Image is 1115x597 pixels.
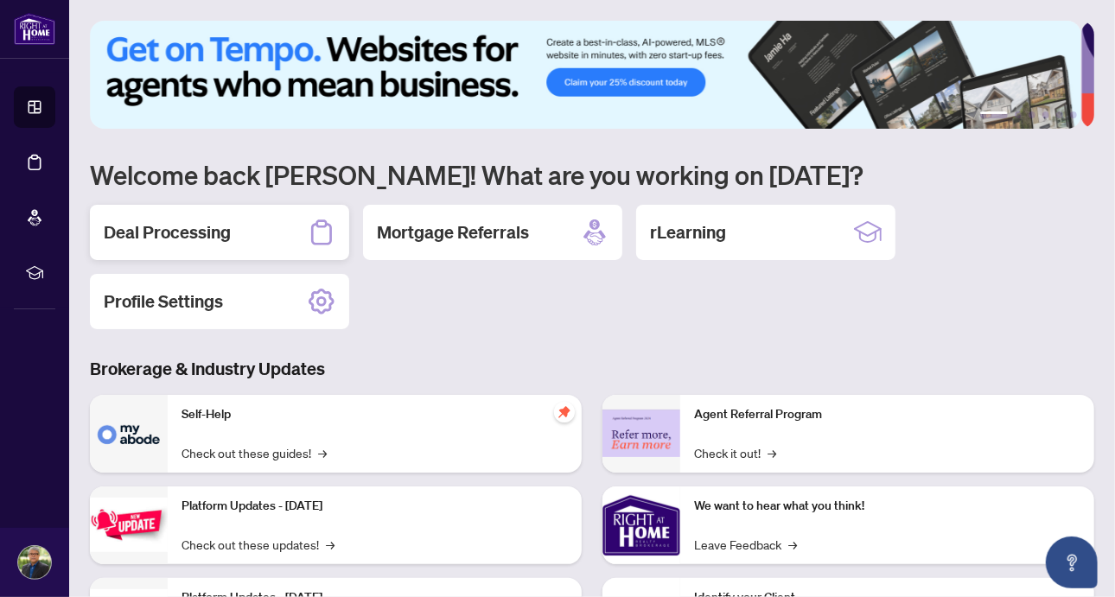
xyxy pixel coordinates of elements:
[1070,111,1077,118] button: 6
[602,410,680,457] img: Agent Referral Program
[1056,111,1063,118] button: 5
[1029,111,1035,118] button: 3
[554,402,575,422] span: pushpin
[1046,537,1098,588] button: Open asap
[694,497,1080,516] p: We want to hear what you think!
[90,498,168,552] img: Platform Updates - July 21, 2025
[14,13,55,45] img: logo
[90,21,1081,129] img: Slide 0
[377,220,529,245] h2: Mortgage Referrals
[90,158,1094,191] h1: Welcome back [PERSON_NAME]! What are you working on [DATE]?
[788,535,797,554] span: →
[980,111,1008,118] button: 1
[90,357,1094,381] h3: Brokerage & Industry Updates
[694,443,776,462] a: Check it out!→
[326,535,334,554] span: →
[182,443,327,462] a: Check out these guides!→
[182,405,568,424] p: Self-Help
[18,546,51,579] img: Profile Icon
[694,405,1080,424] p: Agent Referral Program
[1042,111,1049,118] button: 4
[318,443,327,462] span: →
[650,220,726,245] h2: rLearning
[1015,111,1022,118] button: 2
[182,497,568,516] p: Platform Updates - [DATE]
[182,535,334,554] a: Check out these updates!→
[90,395,168,473] img: Self-Help
[694,535,797,554] a: Leave Feedback→
[104,289,223,314] h2: Profile Settings
[104,220,231,245] h2: Deal Processing
[602,486,680,564] img: We want to hear what you think!
[768,443,776,462] span: →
